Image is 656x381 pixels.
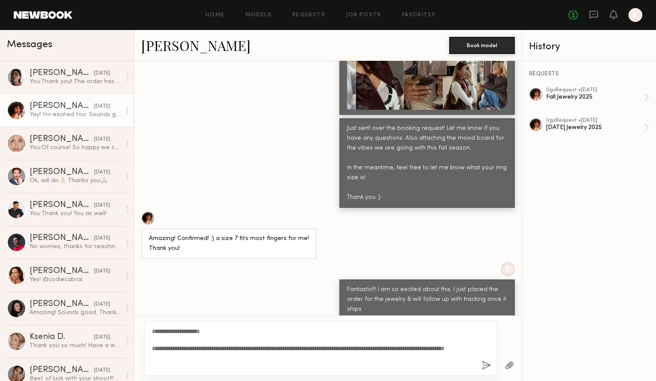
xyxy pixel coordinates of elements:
a: ugcRequest •[DATE][DATE] Jewelry 2025 [546,118,649,138]
div: Yes! @codiecabral [30,276,121,284]
div: [PERSON_NAME] [30,69,94,78]
div: Just sent over the booking request! Let me know if you have any questions. Also attaching the moo... [347,124,507,203]
div: Amazing! Confirmed! :) a size 7 fits most fingers for me! Thank you! [149,234,309,254]
div: [DATE] Jewelry 2025 [546,123,644,132]
div: [DATE] [94,300,110,309]
div: Amazing! Sounds good. Thank you [30,309,121,317]
div: You: Thank you! The order has been placed. I will follow up with tracking once it ships :) [30,78,121,86]
div: [PERSON_NAME] [30,267,94,276]
a: Book model [449,41,515,48]
div: [PERSON_NAME] [30,300,94,309]
div: [DATE] [94,102,110,111]
div: [DATE] [94,201,110,210]
div: [PERSON_NAME] [30,102,94,111]
div: ugc Request • [DATE] [546,87,644,93]
div: REQUESTS [529,71,649,77]
div: History [529,42,649,52]
div: Yay! I’m excited too. Sounds good thank you so much! [30,111,121,119]
span: Messages [7,40,52,50]
div: You: Of course! So happy we could get this project completed & will reach out again soon for some... [30,144,121,152]
div: ugc Request • [DATE] [546,118,644,123]
div: [DATE] [94,135,110,144]
button: Book model [449,37,515,54]
div: [PERSON_NAME] [30,366,94,375]
div: [PERSON_NAME] [30,234,94,243]
div: [DATE] [94,234,110,243]
div: [DATE] [94,69,110,78]
a: Models [245,12,272,18]
div: Fantastic!!! I am so excited about this. I just placed the order for the jewelry & will follow up... [347,285,507,315]
div: [PERSON_NAME] [30,168,94,177]
a: [PERSON_NAME] [141,36,251,54]
div: No worries, thanks for reaching out [PERSON_NAME] [30,243,121,251]
div: Fall Jewelry 2025 [546,93,644,101]
div: [DATE] [94,366,110,375]
a: Favorites [402,12,436,18]
div: [DATE] [94,333,110,342]
a: Requests [292,12,325,18]
a: ugcRequest •[DATE]Fall Jewelry 2025 [546,87,649,107]
div: [PERSON_NAME] [30,201,94,210]
div: Ok, will do👌🏼 Thanks you🙏🏼 [30,177,121,185]
div: Thank you so much! Have a wonderful day! [30,342,121,350]
a: Job Posts [346,12,381,18]
div: Ksenia D. [30,333,94,342]
div: You: Thank you! You as well! [30,210,121,218]
a: Home [206,12,225,18]
a: K [629,8,642,22]
div: [DATE] [94,267,110,276]
div: [PERSON_NAME] [30,135,94,144]
div: [DATE] [94,168,110,177]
